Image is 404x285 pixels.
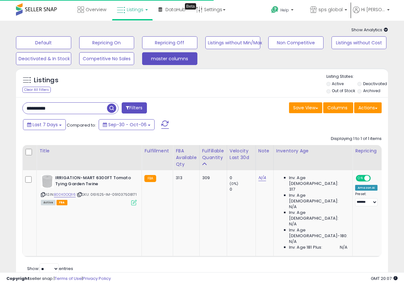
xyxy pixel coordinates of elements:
[27,266,73,272] span: Show: entries
[205,36,261,49] button: Listings without Min/Max
[289,227,347,239] span: Inv. Age [DEMOGRAPHIC_DATA]-180:
[289,204,297,210] span: N/A
[55,275,82,281] a: Terms of Use
[6,275,30,281] strong: Copyright
[271,6,279,14] i: Get Help
[356,176,364,181] span: ON
[351,27,388,33] span: Show Analytics
[276,148,350,154] div: Inventory Age
[363,88,380,93] label: Archived
[23,119,66,130] button: Last 7 Days
[289,186,295,192] span: 317
[127,6,143,13] span: Listings
[289,175,347,186] span: Inv. Age [DEMOGRAPHIC_DATA]:
[41,175,54,188] img: 51SJfZ264NL._SL40_.jpg
[289,210,347,221] span: Inv. Age [DEMOGRAPHIC_DATA]:
[327,105,347,111] span: Columns
[363,81,387,86] label: Deactivated
[230,148,253,161] div: Velocity Last 30d
[258,148,271,154] div: Note
[39,148,139,154] div: Title
[230,175,255,181] div: 0
[280,7,289,13] span: Help
[176,148,196,168] div: FBA Available Qty
[289,245,323,250] span: Inv. Age 181 Plus:
[144,175,156,182] small: FBA
[108,121,147,128] span: Sep-30 - Oct-06
[230,186,255,192] div: 0
[57,200,67,205] span: FBA
[122,102,147,113] button: Filters
[289,221,297,227] span: N/A
[323,102,353,113] button: Columns
[332,36,387,49] button: Listings without Cost
[176,175,194,181] div: 313
[289,193,347,204] span: Inv. Age [DEMOGRAPHIC_DATA]:
[332,88,355,93] label: Out of Stock
[79,36,134,49] button: Repricing On
[202,175,222,181] div: 309
[41,200,56,205] span: All listings currently available for purchase on Amazon
[326,74,388,80] p: Listing States:
[34,76,58,85] h5: Listings
[142,52,197,65] button: master columns
[332,81,344,86] label: Active
[144,148,170,154] div: Fulfillment
[289,102,322,113] button: Save View
[230,181,239,186] small: (0%)
[361,6,385,13] span: Hi [PERSON_NAME]
[54,192,76,197] a: B00K0OQ1I6
[268,36,324,49] button: Non Competitive
[165,6,186,13] span: DataHub
[353,6,390,21] a: Hi [PERSON_NAME]
[318,6,343,13] span: sps global
[79,52,134,65] button: Competitive No Sales
[355,192,377,206] div: Preset:
[33,121,58,128] span: Last 7 Days
[370,176,380,181] span: OFF
[67,122,96,128] span: Compared to:
[354,102,382,113] button: Actions
[55,175,133,188] b: IRRIGATION-MART 6300FT Tomato Tying Garden Twine
[16,36,71,49] button: Default
[258,175,266,181] a: N/A
[77,192,137,197] span: | SKU: 061625-IM-091037508171
[202,148,224,161] div: Fulfillable Quantity
[266,1,304,21] a: Help
[99,119,155,130] button: Sep-30 - Oct-06
[6,276,111,282] div: seller snap | |
[16,52,71,65] button: Deactivated & In Stock
[41,175,137,205] div: ASIN:
[22,87,51,93] div: Clear All Filters
[142,36,197,49] button: Repricing Off
[355,148,380,154] div: Repricing
[355,185,377,191] div: Amazon AI
[371,275,398,281] span: 2025-10-14 20:07 GMT
[340,245,347,250] span: N/A
[83,275,111,281] a: Privacy Policy
[185,3,196,10] div: Tooltip anchor
[331,136,382,142] div: Displaying 1 to 1 of 1 items
[289,239,297,245] span: N/A
[86,6,106,13] span: Overview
